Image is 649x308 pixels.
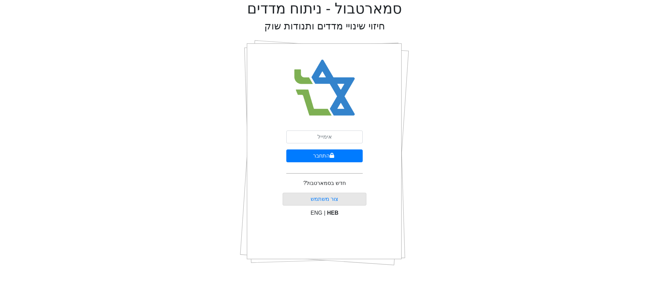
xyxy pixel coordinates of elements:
[283,193,367,206] button: צור משתמש
[264,20,385,32] h2: חיזוי שינויי מדדים ותנודות שוק
[311,196,338,202] a: צור משתמש
[288,51,361,125] img: Smart Bull
[286,131,363,143] input: אימייל
[286,149,363,162] button: התחבר
[327,210,339,216] span: HEB
[303,179,345,187] p: חדש בסמארטבול?
[324,210,325,216] span: |
[311,210,322,216] span: ENG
